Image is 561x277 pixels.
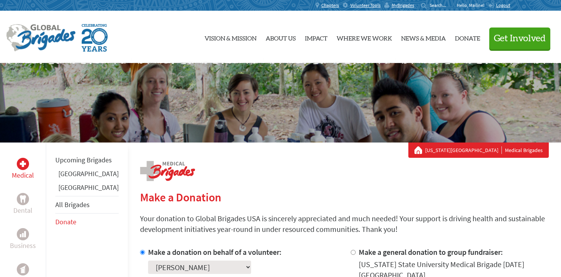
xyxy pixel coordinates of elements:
[55,182,119,196] li: Guatemala
[55,168,119,182] li: Ghana
[148,247,282,257] label: Make a donation on behalf of a volunteer:
[205,17,256,57] a: Vision & Mission
[488,2,510,8] a: Logout
[266,17,296,57] a: About Us
[55,217,76,226] a: Donate
[55,214,119,230] li: Donate
[455,17,480,57] a: Donate
[140,213,549,235] p: Your donation to Global Brigades USA is sincerely appreciated and much needed! Your support is dr...
[20,161,26,167] img: Medical
[55,152,119,168] li: Upcoming Brigades
[20,266,26,273] img: Public Health
[17,263,29,275] div: Public Health
[58,169,119,178] a: [GEOGRAPHIC_DATA]
[82,24,108,52] img: Global Brigades Celebrating 20 Years
[401,17,446,57] a: News & Media
[6,24,76,52] img: Global Brigades Logo
[13,193,32,216] a: DentalDental
[10,228,36,251] a: BusinessBusiness
[457,2,488,8] p: Hello, Mailine!
[359,247,503,257] label: Make a general donation to group fundraiser:
[17,193,29,205] div: Dental
[496,2,510,8] span: Logout
[10,240,36,251] p: Business
[13,205,32,216] p: Dental
[12,170,34,181] p: Medical
[392,2,414,8] span: MyBrigades
[20,231,26,237] img: Business
[494,34,546,43] span: Get Involved
[489,28,550,49] button: Get Involved
[12,158,34,181] a: MedicalMedical
[140,161,195,181] img: logo-medical.png
[55,200,90,209] a: All Brigades
[55,156,112,164] a: Upcoming Brigades
[17,158,29,170] div: Medical
[17,228,29,240] div: Business
[55,196,119,214] li: All Brigades
[20,195,26,202] img: Dental
[430,2,451,8] input: Search...
[425,146,502,154] a: [US_STATE][GEOGRAPHIC_DATA]
[337,17,392,57] a: Where We Work
[414,146,543,154] div: Medical Brigades
[350,2,380,8] span: Volunteer Tools
[321,2,339,8] span: Chapters
[305,17,327,57] a: Impact
[58,183,119,192] a: [GEOGRAPHIC_DATA]
[140,190,549,204] h2: Make a Donation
